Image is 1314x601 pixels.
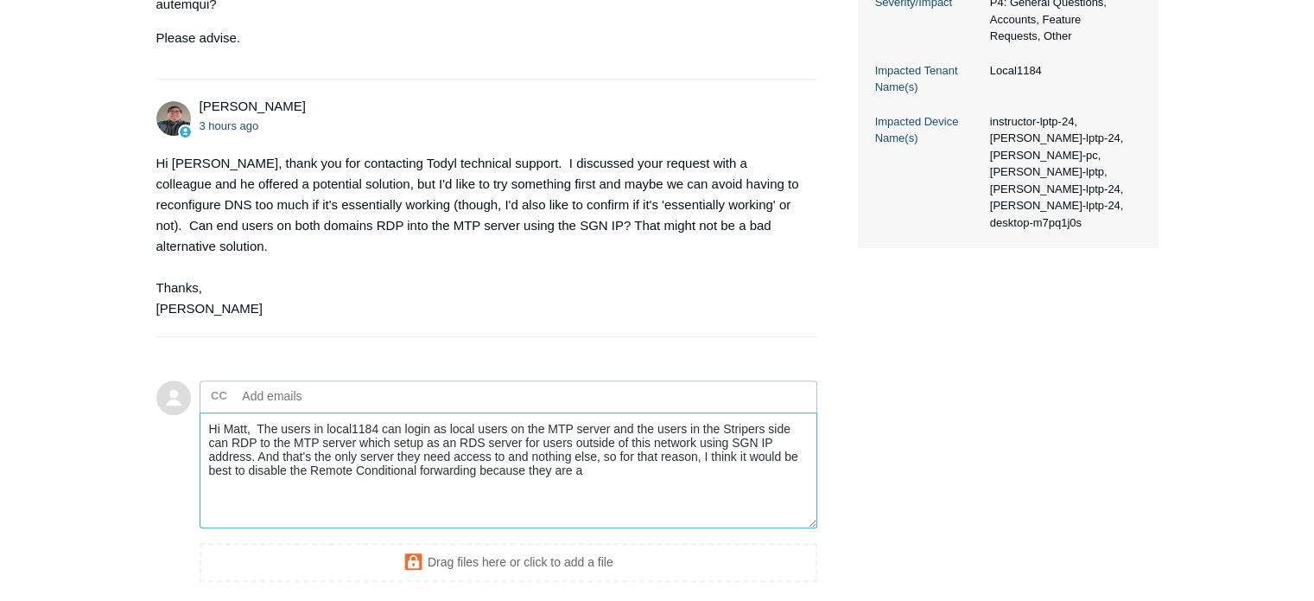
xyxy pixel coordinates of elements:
[875,113,981,147] dt: Impacted Device Name(s)
[981,62,1141,80] dd: Local1184
[236,383,422,409] input: Add emails
[875,62,981,96] dt: Impacted Tenant Name(s)
[200,99,306,113] span: Matt Robinson
[156,28,801,48] p: Please advise.
[981,113,1141,232] dd: instructor-lptp-24, [PERSON_NAME]-lptp-24, [PERSON_NAME]-pc, [PERSON_NAME]-lptp, [PERSON_NAME]-lp...
[200,119,259,132] time: 09/11/2025, 11:59
[156,153,801,319] div: Hi [PERSON_NAME], thank you for contacting Todyl technical support. I discussed your request with...
[200,412,818,529] textarea: Add your reply
[211,383,227,409] label: CC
